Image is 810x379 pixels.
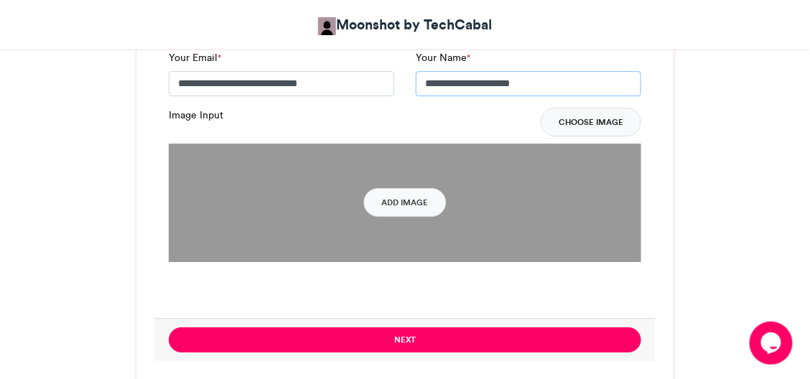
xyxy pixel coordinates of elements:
button: Add Image [364,188,447,217]
a: Moonshot by TechCabal [318,14,492,35]
label: Your Name [416,50,470,65]
img: Moonshot by TechCabal [318,17,336,35]
button: Choose Image [541,108,641,136]
label: Image Input [169,108,223,123]
label: Your Email [169,50,221,65]
iframe: chat widget [750,322,796,365]
button: Next [169,327,641,352]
